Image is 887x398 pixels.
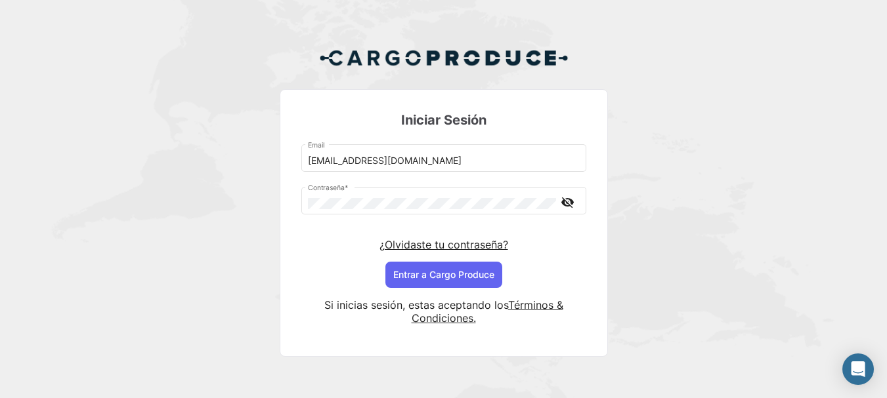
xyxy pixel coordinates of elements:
[385,262,502,288] button: Entrar a Cargo Produce
[842,353,874,385] div: Abrir Intercom Messenger
[412,298,563,325] a: Términos & Condiciones.
[324,298,508,311] span: Si inicias sesión, estas aceptando los
[379,238,508,251] a: ¿Olvidaste tu contraseña?
[319,42,569,73] img: Cargo Produce Logo
[560,194,576,210] mat-icon: visibility_off
[308,155,579,167] input: Email
[301,111,586,129] h3: Iniciar Sesión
